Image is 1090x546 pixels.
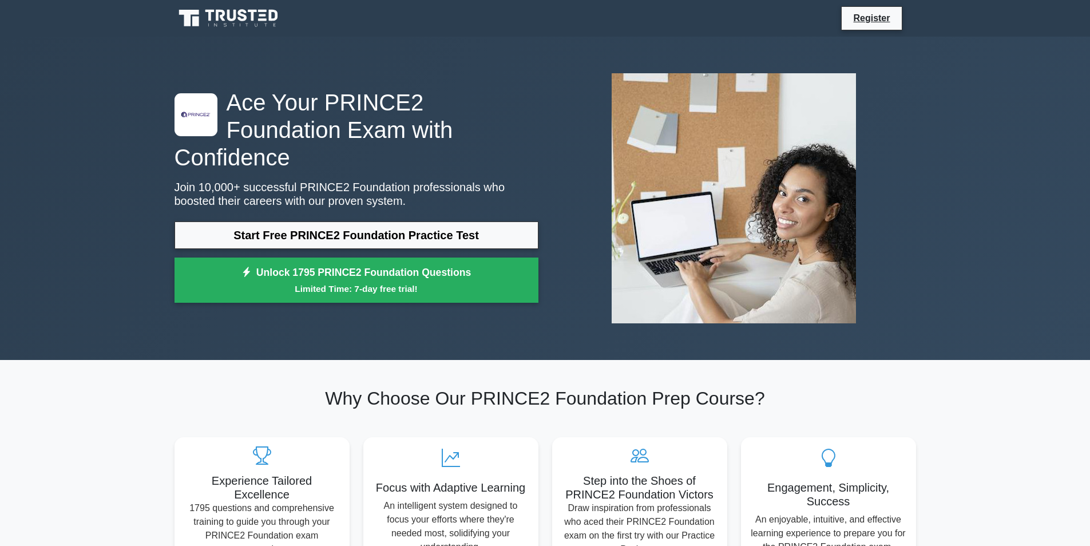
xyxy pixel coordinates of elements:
[561,474,718,501] h5: Step into the Shoes of PRINCE2 Foundation Victors
[846,11,897,25] a: Register
[189,282,524,295] small: Limited Time: 7-day free trial!
[184,474,340,501] h5: Experience Tailored Excellence
[175,221,538,249] a: Start Free PRINCE2 Foundation Practice Test
[175,180,538,208] p: Join 10,000+ successful PRINCE2 Foundation professionals who boosted their careers with our prove...
[750,481,907,508] h5: Engagement, Simplicity, Success
[372,481,529,494] h5: Focus with Adaptive Learning
[175,258,538,303] a: Unlock 1795 PRINCE2 Foundation QuestionsLimited Time: 7-day free trial!
[175,89,538,171] h1: Ace Your PRINCE2 Foundation Exam with Confidence
[175,387,916,409] h2: Why Choose Our PRINCE2 Foundation Prep Course?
